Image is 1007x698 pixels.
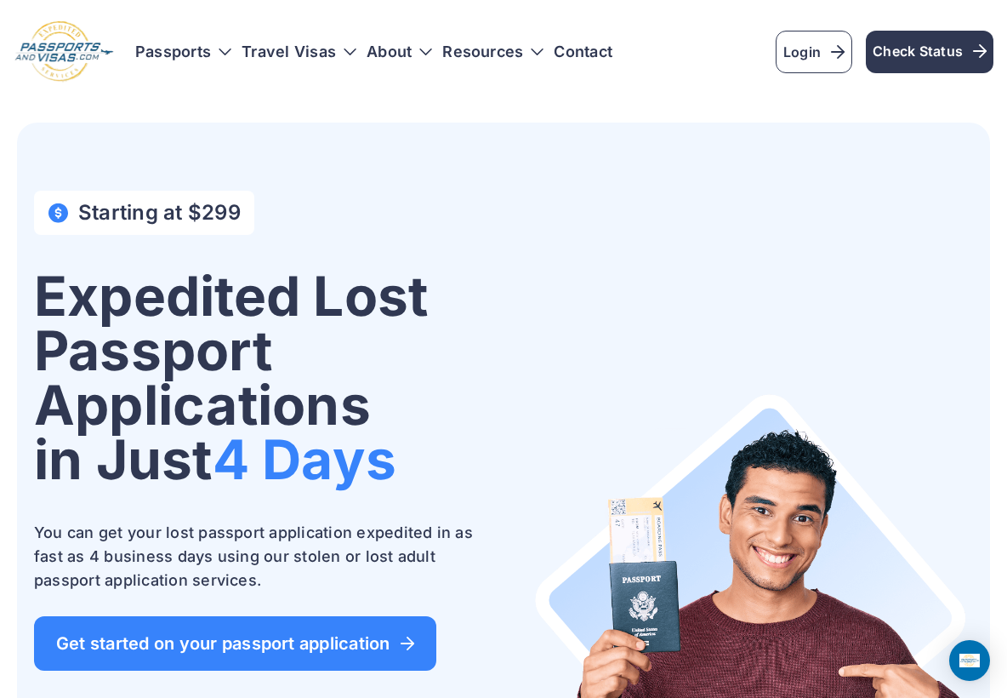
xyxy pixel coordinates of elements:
[442,43,543,60] h3: Resources
[776,31,852,73] a: Login
[554,43,612,60] a: Contact
[949,640,990,681] div: Open Intercom Messenger
[34,616,436,671] a: Get started on your passport application
[34,521,490,592] p: You can get your lost passport application expedited in as fast as 4 business days using our stol...
[56,635,414,652] span: Get started on your passport application
[34,269,490,487] h1: Expedited Lost Passport Applications in Just
[367,43,412,60] a: About
[78,201,241,225] h4: Starting at $299
[242,43,356,60] h3: Travel Visas
[135,43,231,60] h3: Passports
[213,426,396,492] span: 4 Days
[783,42,845,62] span: Login
[866,31,993,73] a: Check Status
[14,20,115,83] img: Logo
[873,41,987,61] span: Check Status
